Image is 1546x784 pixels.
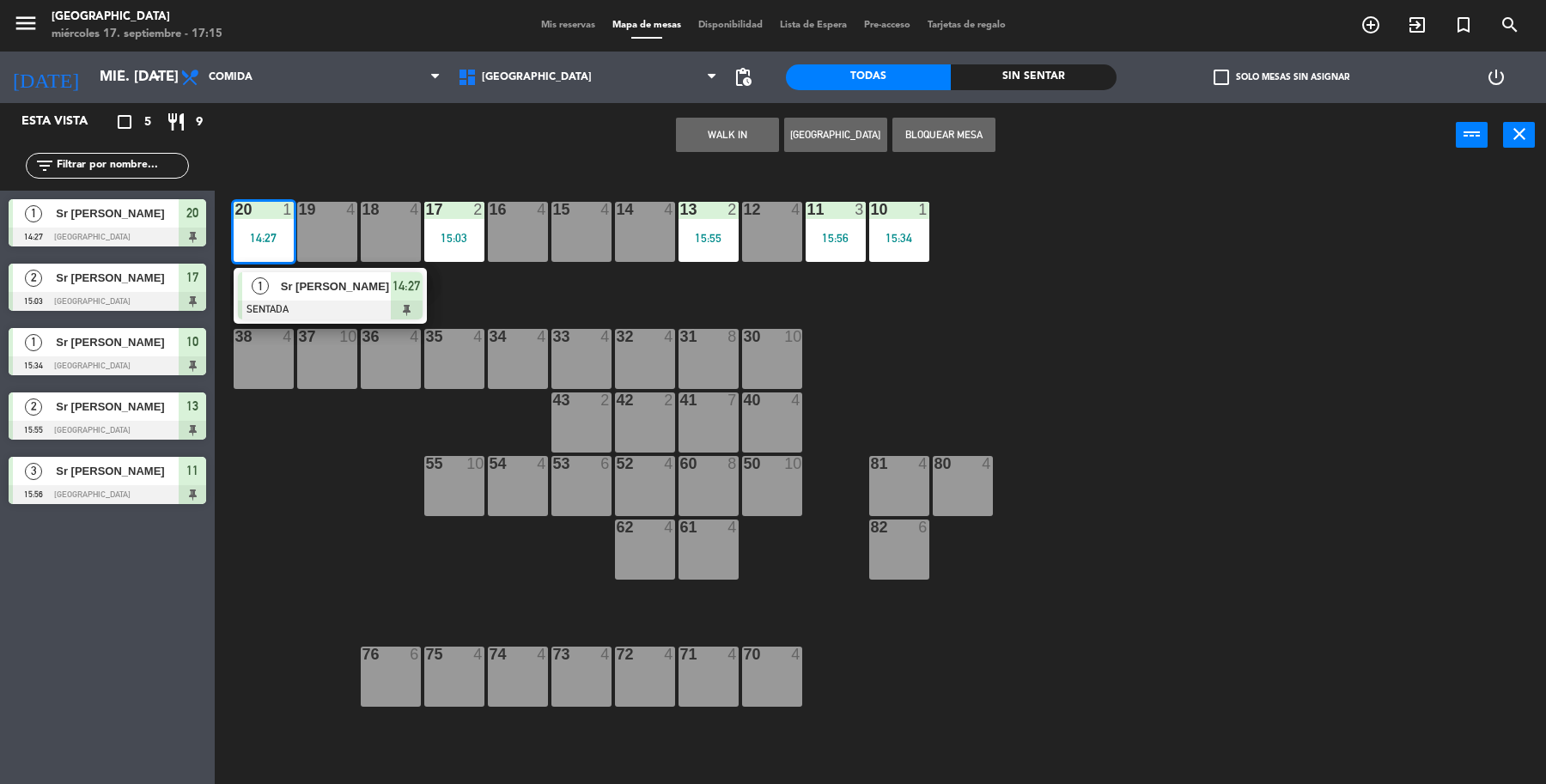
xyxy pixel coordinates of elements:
[56,204,179,222] span: Sr [PERSON_NAME]
[1214,70,1229,85] span: check_box_outline_blank
[871,202,872,217] div: 10
[617,202,618,217] div: 14
[617,456,618,471] div: 52
[196,112,203,132] span: 9
[186,396,198,416] span: 13
[299,329,300,344] div: 37
[934,456,935,471] div: 80
[52,9,222,26] div: [GEOGRAPHIC_DATA]
[234,232,294,244] div: 14:27
[114,112,135,132] i: crop_square
[871,456,872,471] div: 81
[186,203,198,223] span: 20
[426,456,427,471] div: 55
[25,334,42,351] span: 1
[951,64,1116,90] div: Sin sentar
[25,398,42,416] span: 2
[791,647,801,662] div: 4
[466,456,484,471] div: 10
[1440,10,1487,40] span: Reserva especial
[186,460,198,481] span: 11
[892,118,995,152] button: Bloquear Mesa
[791,392,801,408] div: 4
[871,520,872,535] div: 82
[252,277,269,295] span: 1
[362,202,363,217] div: 18
[784,329,801,344] div: 10
[56,333,179,351] span: Sr [PERSON_NAME]
[1462,124,1482,144] i: power_input
[727,520,738,535] div: 4
[393,276,420,296] span: 14:27
[664,647,674,662] div: 4
[1486,67,1506,88] i: power_settings_new
[1456,122,1488,148] button: power_input
[600,392,611,408] div: 2
[791,202,801,217] div: 4
[727,647,738,662] div: 4
[209,71,253,83] span: Comida
[617,329,618,344] div: 32
[855,21,919,30] span: Pre-acceso
[553,456,554,471] div: 53
[869,232,929,244] div: 15:34
[52,26,222,43] div: miércoles 17. septiembre - 17:15
[744,392,745,408] div: 40
[918,202,928,217] div: 1
[553,202,554,217] div: 15
[1487,10,1533,40] span: BUSCAR
[1453,15,1474,35] i: turned_in_not
[807,202,808,217] div: 11
[426,647,427,662] div: 75
[490,202,490,217] div: 16
[727,329,738,344] div: 8
[13,10,39,42] button: menu
[1214,70,1349,85] label: Solo mesas sin asignar
[918,456,928,471] div: 4
[600,202,611,217] div: 4
[600,647,611,662] div: 4
[339,329,356,344] div: 10
[9,112,124,132] div: Esta vista
[733,67,753,88] span: pending_actions
[784,456,801,471] div: 10
[1360,15,1381,35] i: add_circle_outline
[25,270,42,287] span: 2
[490,456,490,471] div: 54
[617,647,618,662] div: 72
[679,232,739,244] div: 15:55
[617,392,618,408] div: 42
[362,647,363,662] div: 76
[56,398,179,416] span: Sr [PERSON_NAME]
[537,647,547,662] div: 4
[235,329,236,344] div: 38
[786,64,951,90] div: Todas
[166,112,186,132] i: restaurant
[346,202,356,217] div: 4
[235,202,236,217] div: 20
[744,202,745,217] div: 12
[553,329,554,344] div: 33
[482,71,592,83] span: [GEOGRAPHIC_DATA]
[664,202,674,217] div: 4
[744,456,745,471] div: 50
[25,463,42,480] span: 3
[56,269,179,287] span: Sr [PERSON_NAME]
[283,202,293,217] div: 1
[533,21,604,30] span: Mis reservas
[1348,10,1394,40] span: RESERVAR MESA
[426,329,427,344] div: 35
[806,232,866,244] div: 15:56
[490,329,490,344] div: 34
[473,329,484,344] div: 4
[473,202,484,217] div: 2
[537,202,547,217] div: 4
[362,329,363,344] div: 36
[410,329,420,344] div: 4
[553,647,554,662] div: 73
[918,520,928,535] div: 6
[186,331,198,352] span: 10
